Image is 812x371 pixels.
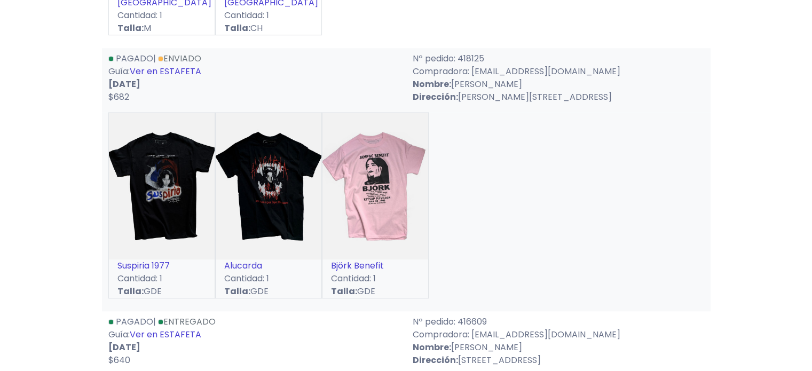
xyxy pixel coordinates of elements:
span: Pagado [116,52,153,65]
strong: Talla: [224,285,250,297]
p: [DATE] [108,78,400,91]
img: small_1733188820278.jpeg [322,113,428,259]
p: GDE [322,285,428,298]
a: Alucarda [224,259,262,272]
strong: Talla: [224,22,250,34]
span: $640 [108,354,130,366]
p: [DATE] [108,341,400,354]
p: Cantidad: 1 [216,272,321,285]
p: Cantidad: 1 [109,9,215,22]
img: small_1736900840425.jpeg [216,113,321,259]
a: Suspiria 1977 [117,259,170,272]
strong: Dirección: [413,91,458,103]
p: M [109,22,215,35]
p: [STREET_ADDRESS] [413,354,704,367]
p: GDE [216,285,321,298]
a: Ver en ESTAFETA [130,328,201,341]
strong: Talla: [117,22,144,34]
p: Cantidad: 1 [109,272,215,285]
div: | Guía: [102,52,406,104]
p: Nº pedido: 418125 [413,52,704,65]
p: Nº pedido: 416609 [413,315,704,328]
strong: Nombre: [413,78,451,90]
strong: Nombre: [413,341,451,353]
p: [PERSON_NAME] [413,341,704,354]
span: $682 [108,91,129,103]
strong: Dirección: [413,354,458,366]
img: small_1736905320995.jpeg [109,113,215,259]
span: Pagado [116,315,153,328]
p: Compradora: [EMAIL_ADDRESS][DOMAIN_NAME] [413,65,704,78]
a: Björk Benefit [331,259,384,272]
p: [PERSON_NAME] [413,78,704,91]
p: CH [216,22,321,35]
p: [PERSON_NAME][STREET_ADDRESS] [413,91,704,104]
p: Cantidad: 1 [322,272,428,285]
strong: Talla: [331,285,357,297]
p: GDE [109,285,215,298]
a: Enviado [158,52,201,65]
p: Compradora: [EMAIL_ADDRESS][DOMAIN_NAME] [413,328,704,341]
div: | Guía: [102,315,406,367]
a: Entregado [158,315,216,328]
p: Cantidad: 1 [216,9,321,22]
a: Ver en ESTAFETA [130,65,201,77]
strong: Talla: [117,285,144,297]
